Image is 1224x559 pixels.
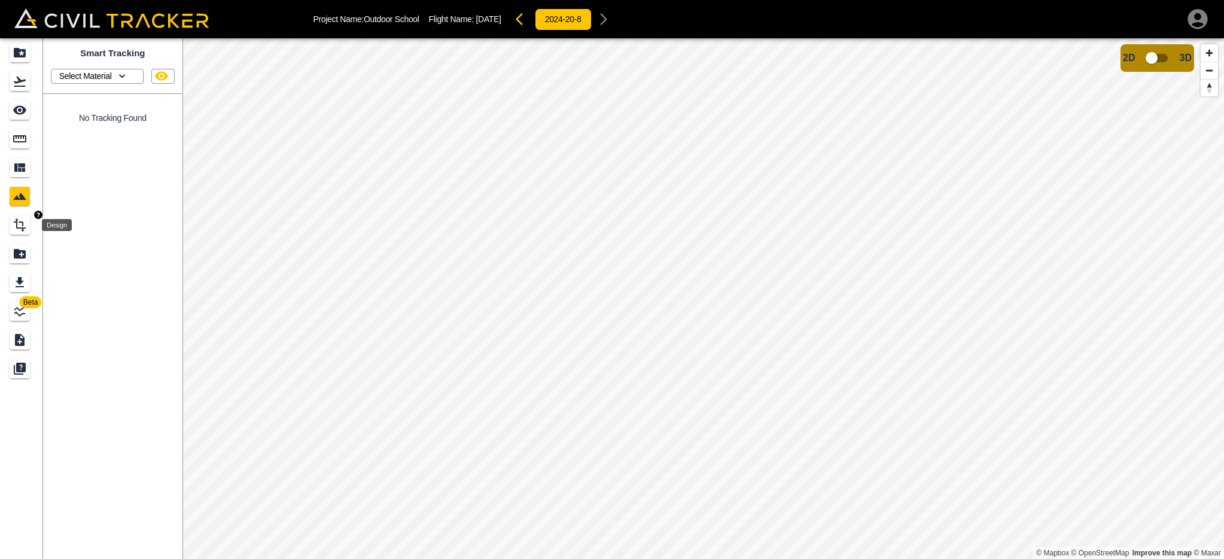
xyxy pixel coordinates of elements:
button: Zoom in [1201,44,1218,62]
p: Flight Name: [429,14,501,24]
a: OpenStreetMap [1071,549,1129,557]
button: Reset bearing to north [1201,79,1218,96]
button: Zoom out [1201,62,1218,79]
span: 2D [1123,53,1135,63]
img: Civil Tracker [14,8,209,28]
span: 3D [1180,53,1192,63]
a: Map feedback [1132,549,1192,557]
a: Mapbox [1036,549,1069,557]
p: Project Name: Outdoor School [313,14,419,24]
a: Maxar [1193,549,1221,557]
canvas: Map [182,38,1224,559]
button: 2024-20-8 [535,8,592,31]
span: [DATE] [476,14,501,24]
div: Design [42,219,72,231]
